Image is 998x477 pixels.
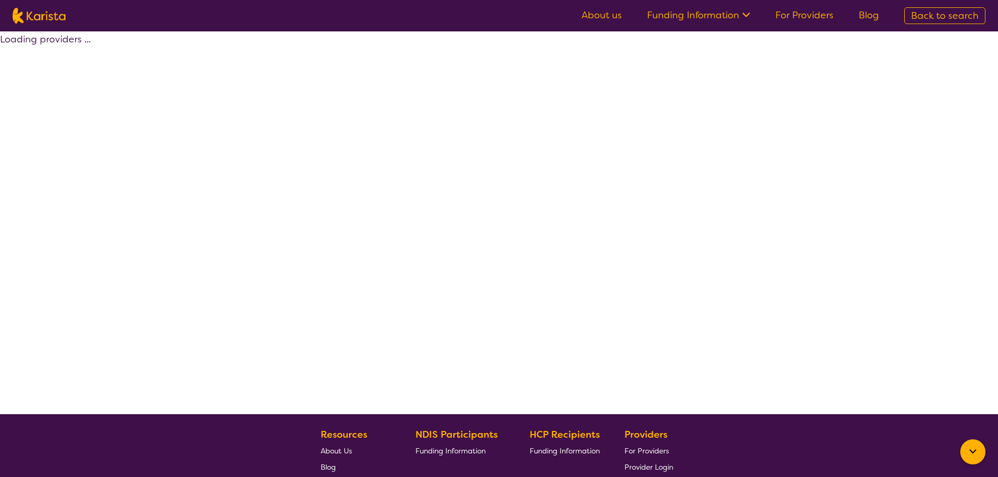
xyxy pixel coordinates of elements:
span: Funding Information [415,446,486,456]
span: About Us [321,446,352,456]
a: Blog [321,459,391,475]
span: Back to search [911,9,979,22]
a: Funding Information [647,9,750,21]
b: HCP Recipients [530,428,600,441]
span: For Providers [624,446,669,456]
a: About us [582,9,622,21]
b: Resources [321,428,367,441]
img: Karista logo [13,8,65,24]
b: NDIS Participants [415,428,498,441]
b: Providers [624,428,667,441]
span: Funding Information [530,446,600,456]
a: Provider Login [624,459,673,475]
span: Blog [321,462,336,472]
a: Funding Information [415,442,506,459]
span: Provider Login [624,462,673,472]
a: Back to search [904,7,985,24]
a: For Providers [775,9,834,21]
a: Funding Information [530,442,600,459]
a: Blog [859,9,879,21]
a: For Providers [624,442,673,459]
a: About Us [321,442,391,459]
